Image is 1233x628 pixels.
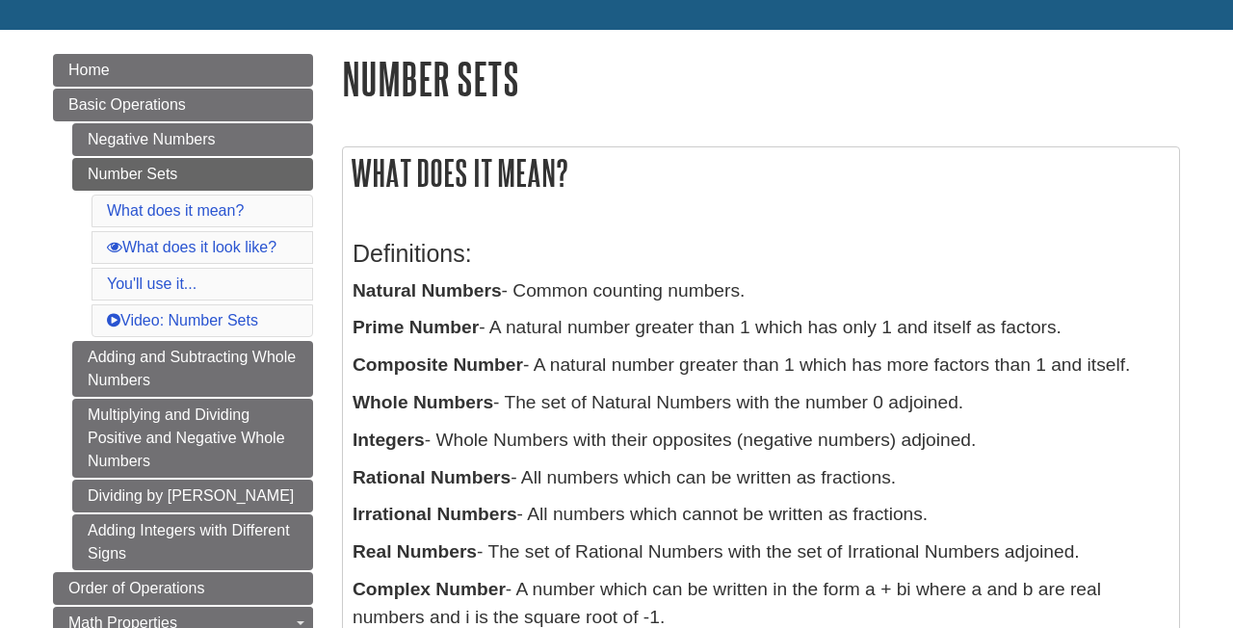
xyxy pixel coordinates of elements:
[72,123,313,156] a: Negative Numbers
[353,389,1169,417] p: - The set of Natural Numbers with the number 0 adjoined.
[53,54,313,87] a: Home
[72,514,313,570] a: Adding Integers with Different Signs
[353,354,523,375] b: Composite Number
[353,277,1169,305] p: - Common counting numbers.
[353,240,1169,268] h3: Definitions:
[68,580,204,596] span: Order of Operations
[353,314,1169,342] p: - A natural number greater than 1 which has only 1 and itself as factors.
[353,427,1169,455] p: - Whole Numbers with their opposites (negative numbers) adjoined.
[72,158,313,191] a: Number Sets
[353,464,1169,492] p: - All numbers which can be written as fractions.
[353,430,425,450] b: Integers
[353,501,1169,529] p: - All numbers which cannot be written as fractions.
[343,147,1179,198] h2: What does it mean?
[107,239,276,255] a: What does it look like?
[53,89,313,121] a: Basic Operations
[353,579,506,599] b: Complex Number
[68,62,110,78] span: Home
[353,352,1169,379] p: - A natural number greater than 1 which has more factors than 1 and itself.
[107,312,258,328] a: Video: Number Sets
[353,280,502,301] b: Natural Numbers
[353,317,479,337] b: Prime Number
[68,96,186,113] span: Basic Operations
[72,480,313,512] a: Dividing by [PERSON_NAME]
[353,538,1169,566] p: - The set of Rational Numbers with the set of Irrational Numbers adjoined.
[72,341,313,397] a: Adding and Subtracting Whole Numbers
[53,572,313,605] a: Order of Operations
[353,504,517,524] b: Irrational Numbers
[353,541,477,562] b: Real Numbers
[342,54,1180,103] h1: Number Sets
[353,467,511,487] b: Rational Numbers
[72,399,313,478] a: Multiplying and Dividing Positive and Negative Whole Numbers
[353,392,493,412] b: Whole Numbers
[107,202,244,219] a: What does it mean?
[107,275,197,292] a: You'll use it...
